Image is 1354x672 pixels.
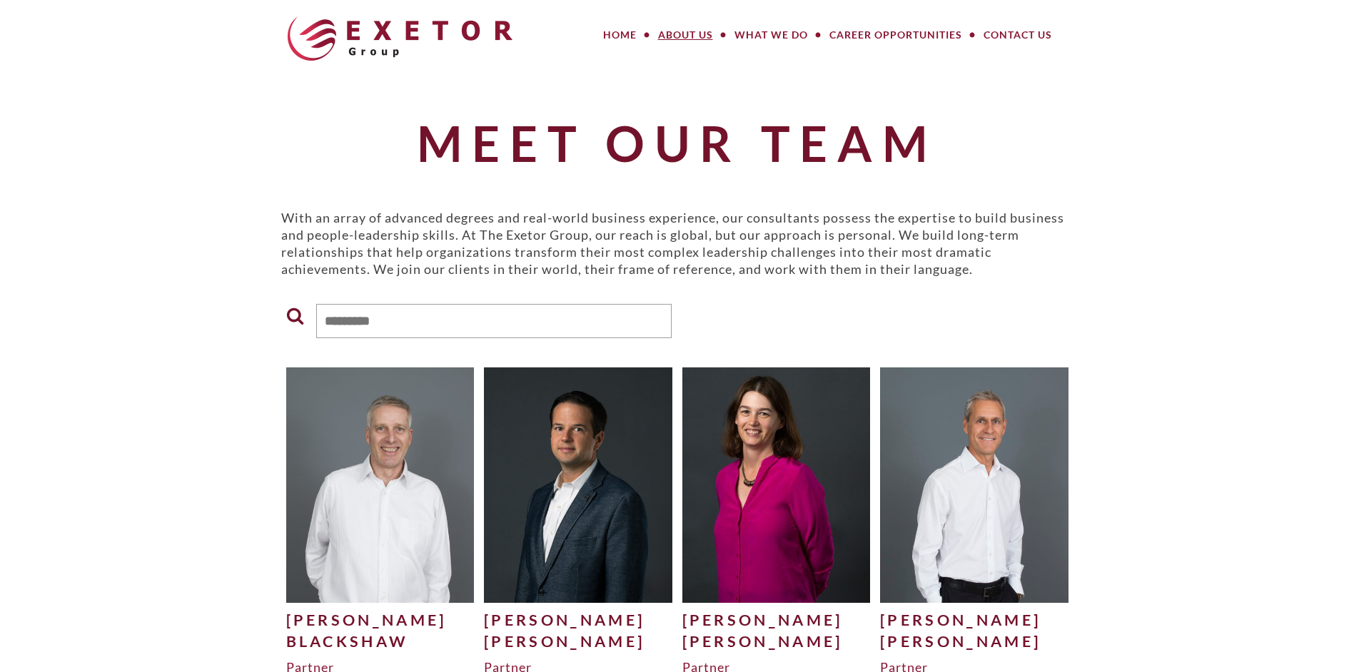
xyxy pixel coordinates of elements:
div: Blackshaw [286,631,475,652]
a: Career Opportunities [819,21,973,49]
img: Dave-Blackshaw-for-website2-500x625.jpg [286,367,475,602]
div: [PERSON_NAME] [484,609,672,631]
div: [PERSON_NAME] [286,609,475,631]
img: Julie-H-500x625.jpg [682,367,871,602]
div: [PERSON_NAME] [880,631,1068,652]
div: [PERSON_NAME] [682,631,871,652]
div: [PERSON_NAME] [682,609,871,631]
img: The Exetor Group [288,16,512,61]
a: Contact Us [973,21,1063,49]
div: [PERSON_NAME] [484,631,672,652]
div: [PERSON_NAME] [880,609,1068,631]
img: Craig-Mitchell-Website-500x625.jpg [880,367,1068,602]
h1: Meet Our Team [281,116,1073,170]
p: With an array of advanced degrees and real-world business experience, our consultants possess the... [281,209,1073,278]
a: What We Do [724,21,819,49]
a: About Us [647,21,724,49]
img: Philipp-Ebert_edited-1-500x625.jpg [484,367,672,602]
a: Home [592,21,647,49]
